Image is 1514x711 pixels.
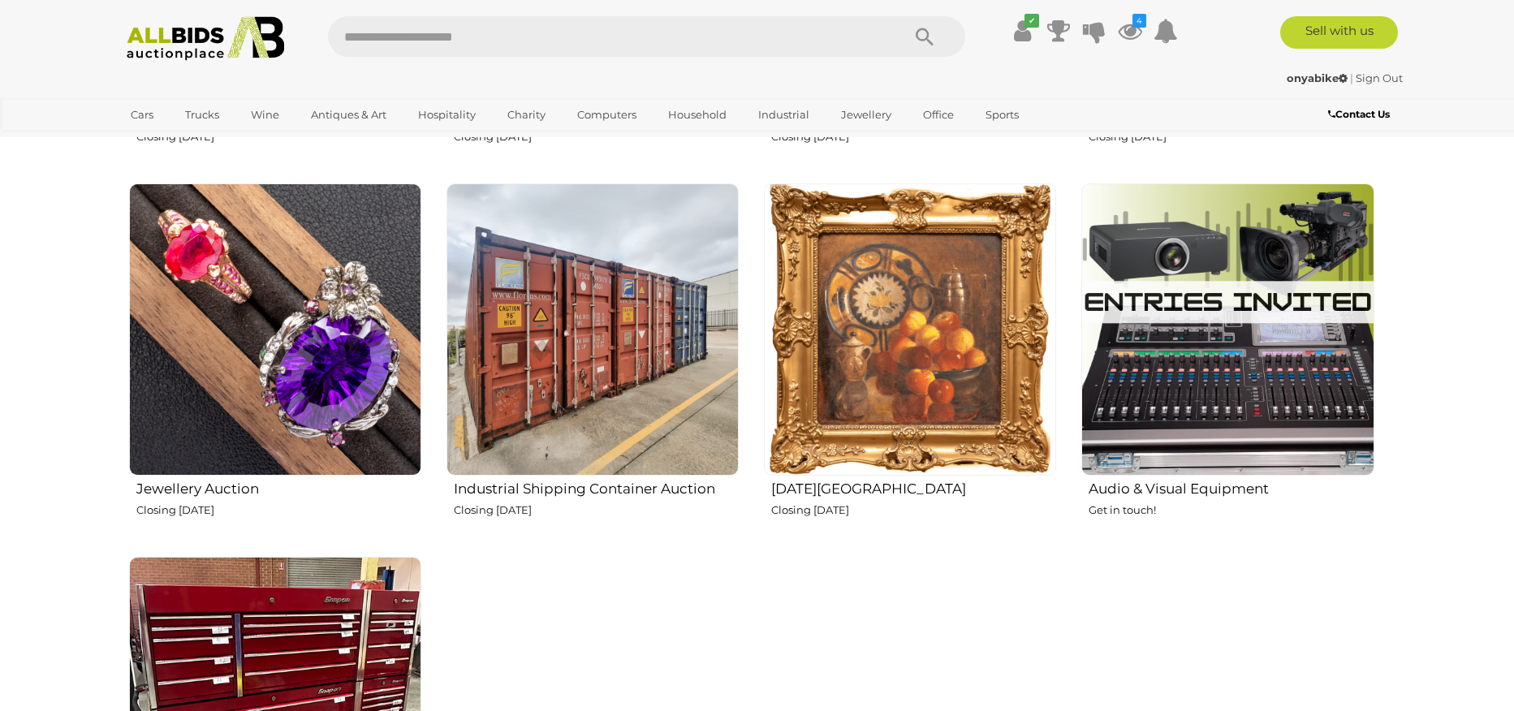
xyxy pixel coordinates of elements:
[658,101,737,128] a: Household
[1081,183,1374,476] img: Audio & Visual Equipment
[1280,16,1398,49] a: Sell with us
[1350,71,1353,84] span: |
[454,477,739,497] h2: Industrial Shipping Container Auction
[830,101,902,128] a: Jewellery
[118,16,294,61] img: Allbids.com.au
[1081,183,1374,544] a: Audio & Visual Equipment Get in touch!
[408,101,486,128] a: Hospitality
[748,101,820,128] a: Industrial
[446,183,739,544] a: Industrial Shipping Container Auction Closing [DATE]
[240,101,290,128] a: Wine
[136,501,421,519] p: Closing [DATE]
[763,183,1056,544] a: [DATE][GEOGRAPHIC_DATA] Closing [DATE]
[1024,14,1039,28] i: ✔
[975,101,1029,128] a: Sports
[120,128,257,155] a: [GEOGRAPHIC_DATA]
[1011,16,1035,45] a: ✔
[771,477,1056,497] h2: [DATE][GEOGRAPHIC_DATA]
[497,101,556,128] a: Charity
[1089,501,1374,519] p: Get in touch!
[446,183,739,476] img: Industrial Shipping Container Auction
[136,477,421,497] h2: Jewellery Auction
[1118,16,1142,45] a: 4
[1287,71,1350,84] a: onyabike
[128,183,421,544] a: Jewellery Auction Closing [DATE]
[120,101,164,128] a: Cars
[1356,71,1403,84] a: Sign Out
[300,101,397,128] a: Antiques & Art
[1328,108,1390,120] b: Contact Us
[129,183,421,476] img: Jewellery Auction
[1132,14,1146,28] i: 4
[912,101,964,128] a: Office
[764,183,1056,476] img: Red Hill Estate
[771,501,1056,519] p: Closing [DATE]
[1287,71,1348,84] strong: onyabike
[454,501,739,519] p: Closing [DATE]
[1089,477,1374,497] h2: Audio & Visual Equipment
[567,101,647,128] a: Computers
[175,101,230,128] a: Trucks
[884,16,965,57] button: Search
[1328,106,1394,123] a: Contact Us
